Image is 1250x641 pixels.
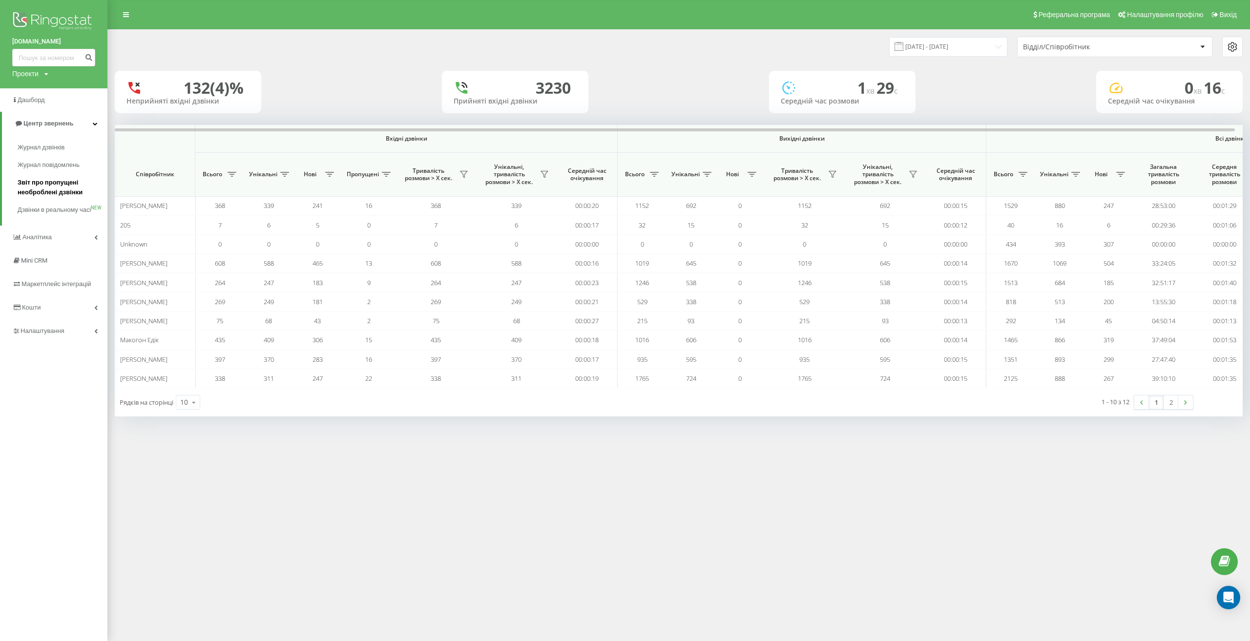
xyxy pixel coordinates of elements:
span: Mini CRM [21,257,47,264]
span: 1 [857,77,876,98]
span: 249 [511,297,521,306]
span: 1513 [1004,278,1018,287]
div: 132 (4)% [184,79,244,97]
span: 866 [1055,335,1065,344]
div: Прийняті вхідні дзвінки [454,97,577,105]
span: 338 [215,374,225,383]
span: 68 [513,316,520,325]
td: 00:00:14 [925,331,986,350]
td: 00:00:15 [925,369,986,388]
td: 00:00:13 [925,311,986,331]
span: 338 [686,297,696,306]
span: 247 [264,278,274,287]
span: 267 [1104,374,1114,383]
span: Всього [623,170,647,178]
span: 307 [1104,240,1114,248]
span: Середній час очікування [564,167,610,182]
td: 00:00:19 [557,369,618,388]
span: 588 [264,259,274,268]
span: 247 [312,374,323,383]
span: 200 [1104,297,1114,306]
img: Ringostat logo [12,10,95,34]
span: 538 [686,278,696,287]
a: Дзвінки в реальному часіNEW [18,201,107,219]
span: 504 [1104,259,1114,268]
span: 9 [367,278,371,287]
div: Відділ/Співробітник [1023,43,1140,51]
a: 1 [1149,395,1164,409]
td: 00:29:36 [1133,215,1194,234]
span: [PERSON_NAME] [120,278,167,287]
span: 2 [367,316,371,325]
span: 16 [1056,221,1063,229]
td: 00:00:23 [557,273,618,292]
span: 409 [511,335,521,344]
span: 465 [312,259,323,268]
span: 16 [365,201,372,210]
span: Налаштування профілю [1127,11,1203,19]
span: 0 [1185,77,1204,98]
span: хв [866,85,876,96]
div: Неприйняті вхідні дзвінки [126,97,250,105]
span: [PERSON_NAME] [120,259,167,268]
span: Нові [298,170,322,178]
span: 215 [799,316,810,325]
span: 608 [215,259,225,268]
span: Налаштування [21,327,64,334]
span: 32 [801,221,808,229]
span: 513 [1055,297,1065,306]
td: 00:00:15 [925,350,986,369]
span: 0 [738,297,742,306]
span: 1246 [798,278,812,287]
td: 28:53:00 [1133,196,1194,215]
span: 1765 [635,374,649,383]
span: 1016 [635,335,649,344]
input: Пошук за номером [12,49,95,66]
span: 185 [1104,278,1114,287]
span: 529 [637,297,647,306]
span: 1016 [798,335,812,344]
span: 339 [511,201,521,210]
td: 27:47:40 [1133,350,1194,369]
span: 283 [312,355,323,364]
span: 43 [314,316,321,325]
td: 00:00:21 [557,292,618,311]
span: Аналiтика [22,233,52,241]
span: Журнал дзвінків [18,143,64,152]
span: 0 [641,240,644,248]
span: 0 [434,240,437,248]
span: 692 [686,201,696,210]
span: 241 [312,201,323,210]
span: 299 [1104,355,1114,364]
span: 264 [431,278,441,287]
span: Всього [200,170,225,178]
td: 00:00:15 [925,196,986,215]
span: 1246 [635,278,649,287]
span: 0 [218,240,222,248]
span: 435 [431,335,441,344]
span: 645 [880,259,890,268]
span: 370 [264,355,274,364]
span: 7 [218,221,222,229]
span: 75 [433,316,439,325]
td: 00:00:17 [557,215,618,234]
span: 183 [312,278,323,287]
span: 0 [738,259,742,268]
td: 00:00:18 [557,331,618,350]
span: c [1221,85,1225,96]
span: Центр звернень [23,120,73,127]
span: 1670 [1004,259,1018,268]
span: 606 [686,335,696,344]
span: 0 [738,374,742,383]
span: 311 [264,374,274,383]
span: Унікальні [671,170,700,178]
span: 595 [880,355,890,364]
span: 292 [1006,316,1016,325]
td: 00:00:00 [557,235,618,254]
span: 215 [637,316,647,325]
span: Тривалість розмови > Х сек. [769,167,825,182]
span: [PERSON_NAME] [120,355,167,364]
span: 247 [1104,201,1114,210]
span: 311 [511,374,521,383]
td: 00:00:00 [925,235,986,254]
